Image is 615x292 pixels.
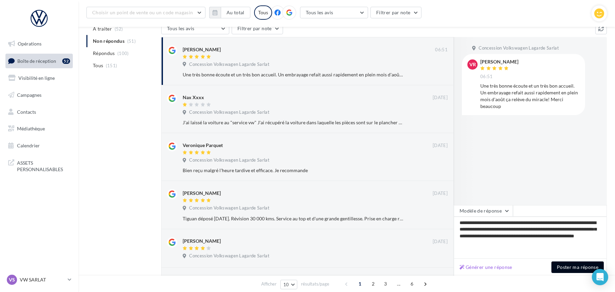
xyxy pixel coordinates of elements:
[433,190,448,197] span: [DATE]
[183,119,403,126] div: J'ai laissé la voiture au "service vw" J'ai récupéré la voiture dans laquelle les pièces sont sur...
[592,269,608,285] div: Open Intercom Messenger
[9,276,15,283] span: VS
[280,280,298,289] button: 10
[393,278,404,289] span: ...
[232,23,283,34] button: Filtrer par note
[551,261,604,273] button: Poster ma réponse
[457,263,515,271] button: Générer une réponse
[370,7,422,18] button: Filtrer par note
[117,51,129,56] span: (100)
[4,71,74,85] a: Visibilité en ligne
[183,46,221,53] div: [PERSON_NAME]
[4,88,74,102] a: Campagnes
[183,215,403,222] div: Tiguan déposé [DATE]. Révision 30 000 kms. Service au top et d'une grande gentillesse. Prise en c...
[301,281,329,287] span: résultats/page
[479,45,559,51] span: Concession Volkswagen Lagarde Sarlat
[4,54,74,68] a: Boîte de réception52
[189,205,269,211] span: Concession Volkswagen Lagarde Sarlat
[4,139,74,153] a: Calendrier
[209,7,250,18] button: Au total
[183,190,221,197] div: [PERSON_NAME]
[189,157,269,163] span: Concession Volkswagen Lagarde Sarlat
[17,92,41,98] span: Campagnes
[454,205,513,217] button: Modèle de réponse
[183,167,403,174] div: Bien reçu malgré l'heure tardive et efficace. Je recommande
[433,143,448,149] span: [DATE]
[261,281,277,287] span: Afficher
[480,59,518,64] div: [PERSON_NAME]
[433,95,448,101] span: [DATE]
[480,74,493,80] span: 06:51
[283,282,289,287] span: 10
[167,25,195,31] span: Tous les avis
[92,10,193,15] span: Choisir un point de vente ou un code magasin
[93,50,115,57] span: Répondus
[4,105,74,119] a: Contacts
[435,47,448,53] span: 06:51
[18,41,41,47] span: Opérations
[354,278,365,289] span: 1
[189,253,269,259] span: Concession Volkswagen Lagarde Sarlat
[183,238,221,244] div: [PERSON_NAME]
[4,156,74,176] a: ASSETS PERSONNALISABLES
[300,7,368,18] button: Tous les avis
[5,273,73,286] a: VS VW SARLAT
[106,63,117,68] span: (151)
[183,71,403,78] div: Une très bonne écoute et un très bon accueil. Un embrayage refait aussi rapidement en plein mois ...
[17,158,70,173] span: ASSETS PERSONNALISABLES
[17,126,45,131] span: Médiathèque
[368,278,379,289] span: 2
[20,276,65,283] p: VW SARLAT
[406,278,417,289] span: 6
[86,7,205,18] button: Choisir un point de vente ou un code magasin
[115,26,123,32] span: (52)
[469,61,476,68] span: VR
[4,122,74,136] a: Médiathèque
[380,278,391,289] span: 3
[17,58,56,63] span: Boîte de réception
[93,62,103,69] span: Tous
[17,109,36,114] span: Contacts
[183,142,223,149] div: Veronique Parquet
[433,239,448,245] span: [DATE]
[221,7,250,18] button: Au total
[93,25,112,32] span: A traiter
[18,75,55,81] span: Visibilité en ligne
[4,37,74,51] a: Opérations
[306,10,333,15] span: Tous les avis
[183,94,204,101] div: Nax Xxxx
[189,61,269,68] span: Concession Volkswagen Lagarde Sarlat
[480,83,580,110] div: Une très bonne écoute et un très bon accueil. Un embrayage refait aussi rapidement en plein mois ...
[62,58,70,64] div: 52
[254,5,272,20] div: Tous
[161,23,229,34] button: Tous les avis
[189,109,269,115] span: Concession Volkswagen Lagarde Sarlat
[17,143,40,148] span: Calendrier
